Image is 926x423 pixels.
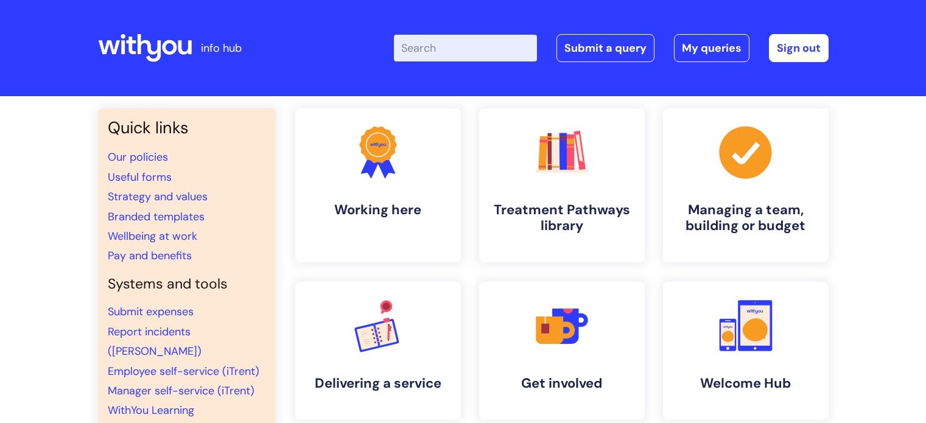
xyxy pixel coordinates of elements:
a: My queries [674,34,749,62]
a: Useful forms [108,170,172,184]
input: Search [394,35,537,61]
a: Our policies [108,150,168,164]
a: WithYou Learning [108,403,194,418]
a: Report incidents ([PERSON_NAME]) [108,324,202,358]
h4: Working here [305,202,451,218]
h4: Treatment Pathways library [489,202,635,234]
a: Managing a team, building or budget [663,108,829,262]
a: Submit expenses [108,304,194,319]
h4: Systems and tools [108,276,266,293]
a: Welcome Hub [663,282,829,419]
h4: Managing a team, building or budget [673,202,819,234]
a: Manager self-service (iTrent) [108,383,254,398]
h3: Quick links [108,118,266,138]
a: Treatment Pathways library [479,108,645,262]
a: Wellbeing at work [108,229,197,243]
a: Branded templates [108,209,205,224]
h4: Delivering a service [305,376,451,391]
a: Delivering a service [295,282,461,419]
h4: Welcome Hub [673,376,819,391]
a: Sign out [769,34,829,62]
a: Employee self-service (iTrent) [108,364,259,379]
a: Strategy and values [108,189,208,204]
h4: Get involved [489,376,635,391]
a: Pay and benefits [108,248,192,263]
p: info hub [201,38,242,58]
a: Get involved [479,282,645,419]
a: Submit a query [556,34,654,62]
a: Working here [295,108,461,262]
div: | - [394,34,829,62]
